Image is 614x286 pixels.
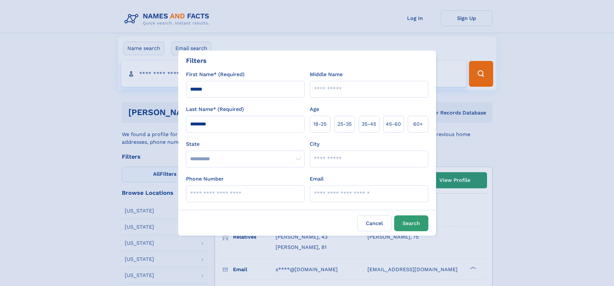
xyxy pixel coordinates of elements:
[313,120,326,128] span: 18‑25
[310,105,319,113] label: Age
[413,120,423,128] span: 60+
[310,140,319,148] label: City
[186,140,305,148] label: State
[186,71,245,78] label: First Name* (Required)
[362,120,376,128] span: 35‑45
[386,120,401,128] span: 45‑60
[186,175,224,183] label: Phone Number
[337,120,352,128] span: 25‑35
[186,105,244,113] label: Last Name* (Required)
[357,215,392,231] label: Cancel
[310,175,324,183] label: Email
[186,56,207,65] div: Filters
[310,71,343,78] label: Middle Name
[394,215,428,231] button: Search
